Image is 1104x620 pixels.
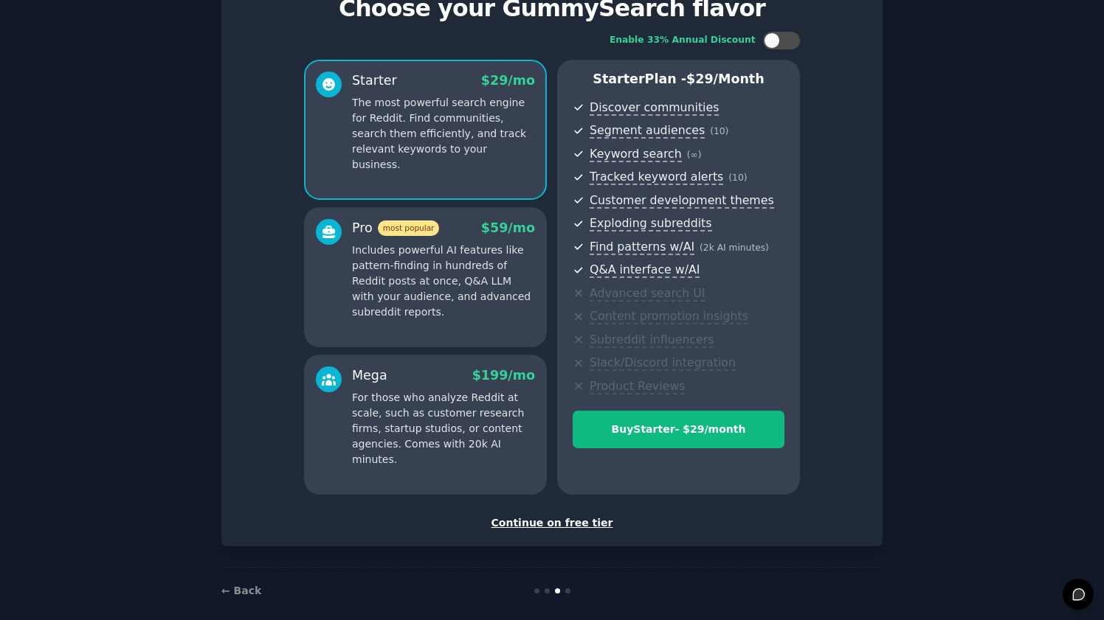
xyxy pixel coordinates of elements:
[687,150,702,160] span: ( ∞ )
[481,220,535,235] span: $ 59 /mo
[590,216,711,231] span: Exploding subreddits
[590,309,748,324] span: Content promotion insights
[237,515,867,531] div: Continue on free tier
[472,368,535,383] span: $ 199 /mo
[573,70,784,88] p: Starter Plan -
[590,355,736,371] span: Slack/Discord integration
[590,240,694,255] span: Find patterns w/AI
[710,126,728,136] span: ( 10 )
[700,243,769,253] span: ( 2k AI minutes )
[573,411,784,448] button: BuyStarter- $29/month
[590,379,685,394] span: Product Reviews
[610,34,756,47] div: Enable 33% Annual Discount
[352,366,387,385] div: Mega
[481,73,535,88] span: $ 29 /mo
[378,220,440,236] span: most popular
[590,332,714,348] span: Subreddit influencers
[221,585,261,596] a: ← Back
[590,123,705,139] span: Segment audiences
[590,286,705,302] span: Advanced search UI
[352,219,439,237] div: Pro
[352,390,535,467] p: For those who analyze Reddit at scale, such as customer research firms, startup studios, or conte...
[352,95,535,173] p: The most powerful search engine for Reddit. Find communities, search them efficiently, and track ...
[590,262,700,278] span: Q&A interface w/AI
[728,173,747,183] span: ( 10 )
[686,72,765,86] span: $ 29 /month
[590,100,719,116] span: Discover communities
[590,147,682,162] span: Keyword search
[573,422,784,437] div: Buy Starter - $ 29 /month
[352,72,397,90] div: Starter
[590,193,774,209] span: Customer development themes
[590,170,723,185] span: Tracked keyword alerts
[352,243,535,320] p: Includes powerful AI features like pattern-finding in hundreds of Reddit posts at once, Q&A LLM w...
